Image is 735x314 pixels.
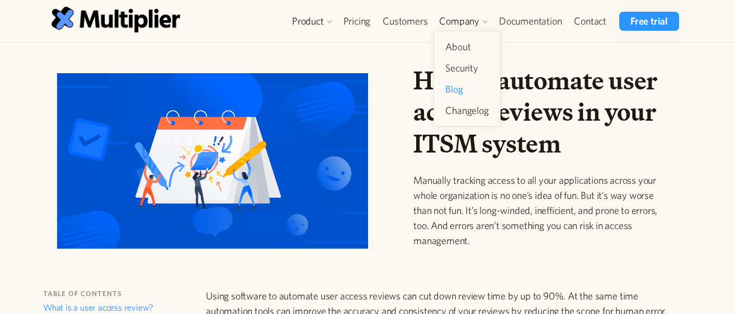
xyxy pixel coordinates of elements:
h6: table of contents [43,288,195,299]
div: Product [292,15,324,28]
nav: Company [434,31,500,127]
a: Contact [568,12,613,31]
div: Product [286,12,337,31]
img: How to automate user access reviews in your ITSM system [57,73,369,248]
h1: How to automate user access reviews in your ITSM system [413,65,670,159]
a: Documentation [493,12,568,31]
p: Manually tracking access to all your applications across your whole organization is no one’s idea... [413,173,670,248]
a: Free trial [619,12,679,31]
div: Company [439,15,479,28]
a: Changelog [441,101,493,121]
a: Pricing [337,12,377,31]
div: Company [434,12,493,31]
a: About [441,37,493,57]
a: Security [441,58,493,78]
a: Blog [441,79,493,99]
a: Customers [376,12,434,31]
